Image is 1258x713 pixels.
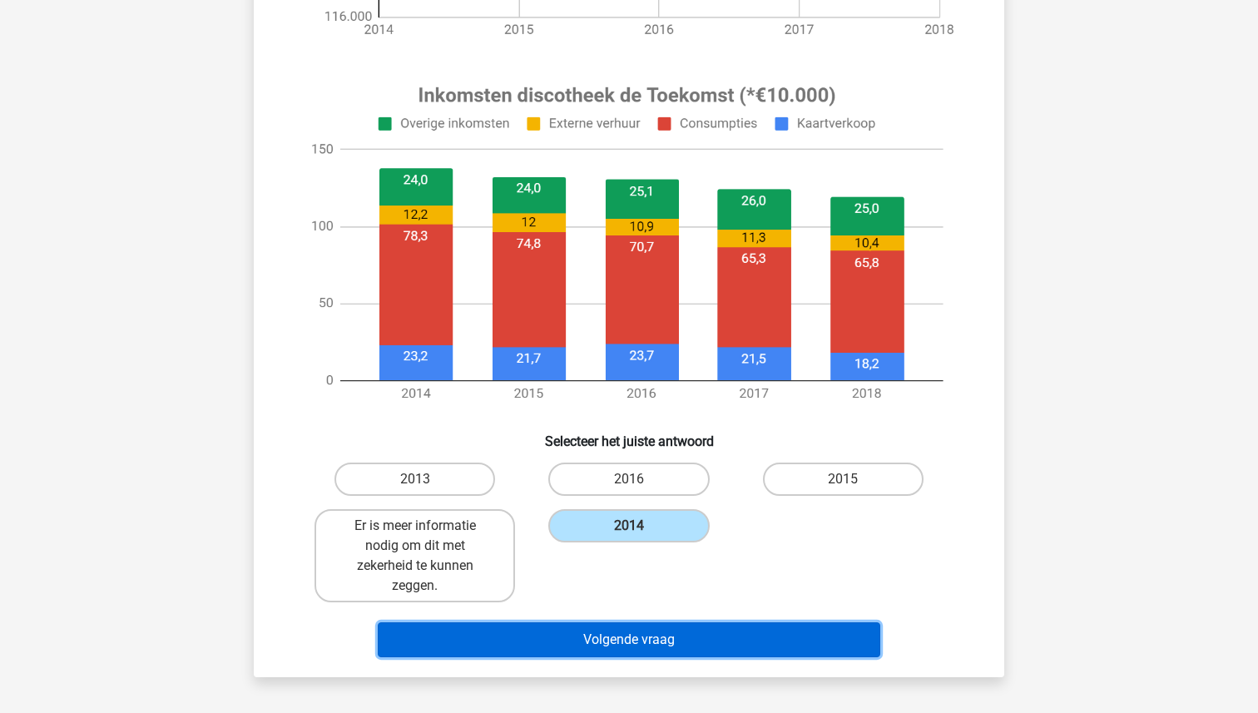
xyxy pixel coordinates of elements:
button: Volgende vraag [378,622,881,657]
h6: Selecteer het juiste antwoord [280,420,978,449]
label: 2015 [763,463,924,496]
label: 2016 [548,463,709,496]
label: 2013 [334,463,495,496]
label: 2014 [548,509,709,542]
label: Er is meer informatie nodig om dit met zekerheid te kunnen zeggen. [314,509,515,602]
